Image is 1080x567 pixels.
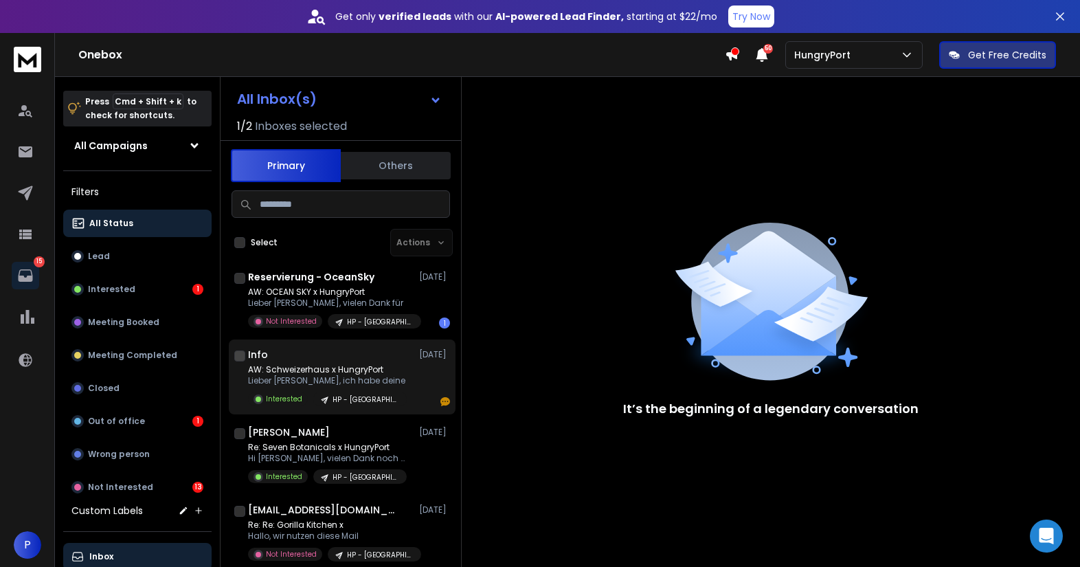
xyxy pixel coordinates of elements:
[63,375,212,402] button: Closed
[248,531,413,542] p: Hallo, wir nutzen diese Mail
[192,284,203,295] div: 1
[63,408,212,435] button: Out of office1
[248,270,374,284] h1: Reservierung - OceanSky
[968,48,1046,62] p: Get Free Credits
[85,95,196,122] p: Press to check for shortcuts.
[728,5,774,27] button: Try Now
[12,262,39,289] a: 15
[495,10,624,23] strong: AI-powered Lead Finder,
[71,504,143,518] h3: Custom Labels
[88,284,135,295] p: Interested
[14,531,41,559] button: P
[113,93,183,109] span: Cmd + Shift + k
[379,10,451,23] strong: verified leads
[63,210,212,237] button: All Status
[14,47,41,72] img: logo
[341,151,451,181] button: Others
[237,92,317,106] h1: All Inbox(s)
[248,503,399,517] h1: [EMAIL_ADDRESS][DOMAIN_NAME]
[266,471,302,482] p: Interested
[88,317,159,328] p: Meeting Booked
[88,416,145,427] p: Out of office
[89,218,133,229] p: All Status
[88,449,150,460] p: Wrong person
[266,394,302,404] p: Interested
[623,399,919,419] p: It’s the beginning of a legendary conversation
[226,85,453,113] button: All Inbox(s)
[248,298,413,309] p: Lieber [PERSON_NAME], vielen Dank für
[192,482,203,493] div: 13
[248,453,413,464] p: Hi [PERSON_NAME], vielen Dank noch mal
[78,47,725,63] h1: Onebox
[1030,520,1063,553] div: Open Intercom Messenger
[248,348,268,362] h1: Info
[248,520,413,531] p: Re: Re: Gorilla Kitchen x
[439,318,450,329] div: 1
[248,287,413,298] p: AW: OCEAN SKY x HungryPort
[63,309,212,336] button: Meeting Booked
[333,394,398,405] p: HP - [GEOGRAPHIC_DATA]
[248,442,413,453] p: Re: Seven Botanicals x HungryPort
[419,427,450,438] p: [DATE]
[237,118,252,135] span: 1 / 2
[266,549,317,559] p: Not Interested
[63,441,212,468] button: Wrong person
[63,342,212,369] button: Meeting Completed
[266,316,317,326] p: Not Interested
[63,243,212,270] button: Lead
[88,350,177,361] p: Meeting Completed
[192,416,203,427] div: 1
[231,149,341,182] button: Primary
[419,504,450,515] p: [DATE]
[63,276,212,303] button: Interested1
[248,375,407,386] p: Lieber [PERSON_NAME], ich habe deine
[794,48,856,62] p: HungryPort
[939,41,1056,69] button: Get Free Credits
[88,383,120,394] p: Closed
[63,474,212,501] button: Not Interested13
[419,349,450,360] p: [DATE]
[34,256,45,267] p: 15
[251,237,278,248] label: Select
[88,482,153,493] p: Not Interested
[89,551,113,562] p: Inbox
[335,10,717,23] p: Get only with our starting at $22/mo
[248,425,330,439] h1: [PERSON_NAME]
[63,182,212,201] h3: Filters
[347,550,413,560] p: HP - [GEOGRAPHIC_DATA]
[347,317,413,327] p: HP - [GEOGRAPHIC_DATA]
[63,132,212,159] button: All Campaigns
[248,364,407,375] p: AW: Schweizerhaus x HungryPort
[419,271,450,282] p: [DATE]
[88,251,110,262] p: Lead
[333,472,398,482] p: HP - [GEOGRAPHIC_DATA]
[763,44,773,54] span: 50
[74,139,148,153] h1: All Campaigns
[255,118,347,135] h3: Inboxes selected
[732,10,770,23] p: Try Now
